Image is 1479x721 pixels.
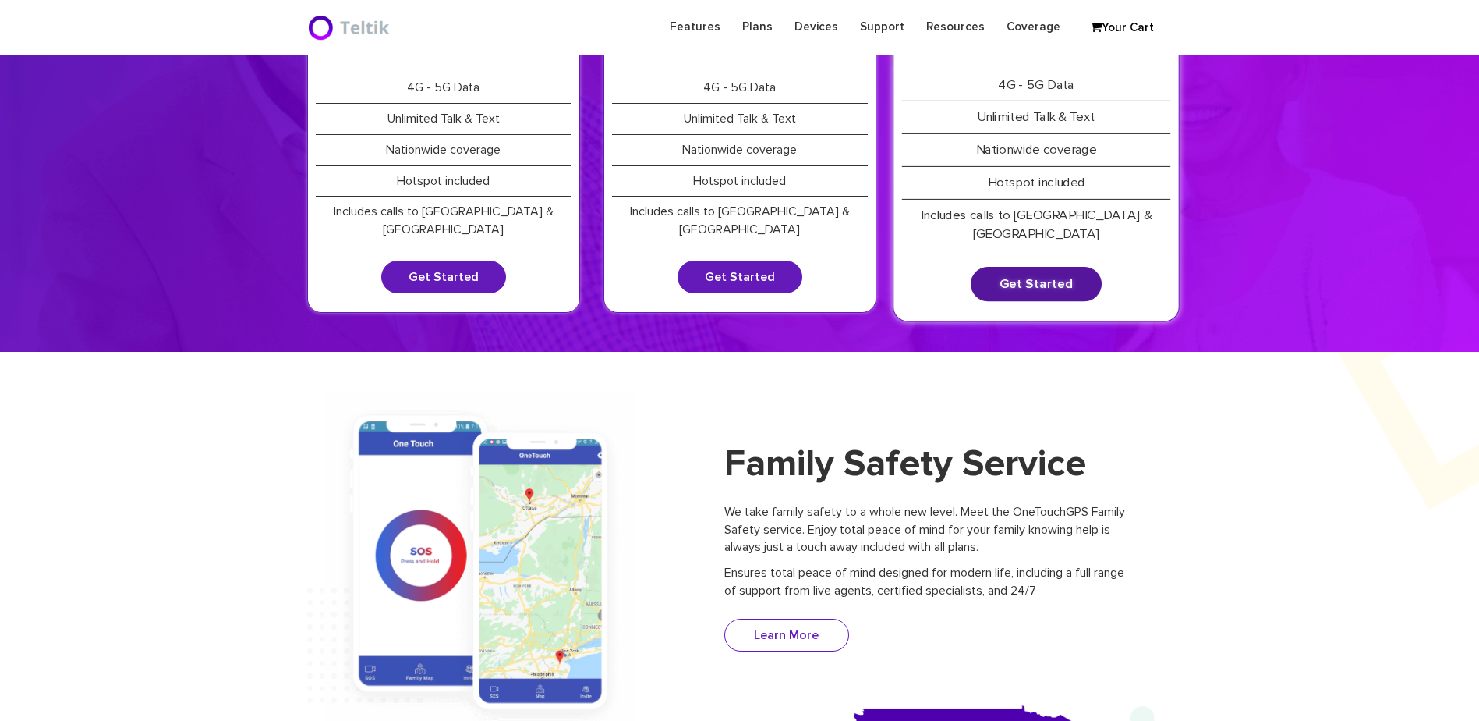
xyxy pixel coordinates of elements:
li: Includes calls to [GEOGRAPHIC_DATA] & [GEOGRAPHIC_DATA] [316,197,571,245]
li: 4G - 5G Data [901,69,1169,102]
a: Resources [915,12,996,42]
p: Ensures total peace of mind designed for modern life, including a full range of support from live... [724,564,1126,600]
img: BriteX [307,12,394,43]
li: Hotspot included [612,166,868,197]
a: Get Started [381,261,506,293]
span: /mo [765,49,782,55]
div: 20 [696,24,784,57]
h2: Family Safety Service [724,442,1126,488]
div: 18 [405,24,482,57]
li: Unlimited Talk & Text [612,104,868,135]
li: Nationwide coverage [612,135,868,166]
a: Your Cart [1083,16,1161,40]
li: 4G - 5G Data [316,73,571,104]
a: Learn More [724,619,849,652]
li: Hotspot included [316,166,571,197]
a: Get Started [678,261,802,293]
p: We take family safety to a whole new level. Meet the OneTouchGPS Family Safety service. Enjoy tot... [724,503,1126,557]
a: Support [849,12,915,42]
a: Coverage [996,12,1071,42]
li: Unlimited Talk & Text [901,102,1169,135]
li: Nationwide coverage [316,135,571,166]
a: Get Started [971,267,1102,301]
li: Hotspot included [901,167,1169,200]
img: dot.svg [307,588,423,703]
li: 4G - 5G Data [612,73,868,104]
a: Features [659,12,731,42]
li: Includes calls to [GEOGRAPHIC_DATA] & [GEOGRAPHIC_DATA] [612,197,868,245]
a: Plans [731,12,784,42]
li: Includes calls to [GEOGRAPHIC_DATA] & [GEOGRAPHIC_DATA] [901,200,1169,250]
li: Unlimited Talk & Text [316,104,571,135]
li: Nationwide coverage [901,135,1169,168]
span: /mo [463,49,480,55]
a: Devices [784,12,849,42]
